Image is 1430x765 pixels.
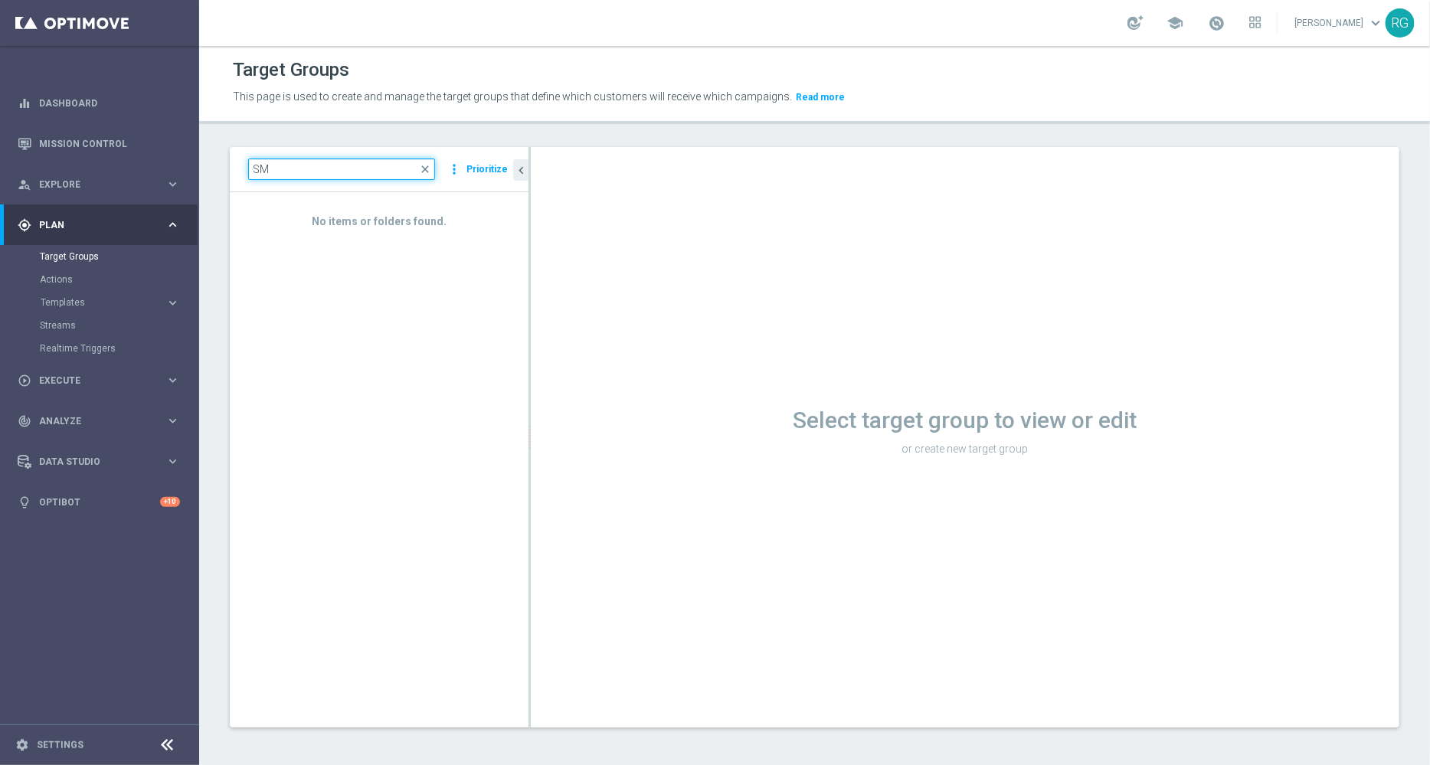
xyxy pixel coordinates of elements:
div: RG [1386,8,1415,38]
a: Dashboard [39,83,180,123]
button: chevron_left [513,159,528,181]
span: Plan [39,221,165,230]
button: track_changes Analyze keyboard_arrow_right [17,415,181,427]
a: Actions [40,273,159,286]
div: Plan [18,218,165,232]
i: track_changes [18,414,31,428]
div: Templates [40,291,198,314]
i: gps_fixed [18,218,31,232]
div: Explore [18,178,165,191]
input: Quick find group or folder [248,159,435,180]
span: This page is used to create and manage the target groups that define which customers will receive... [233,90,792,103]
h3: No items or folders found. [241,214,517,228]
a: Settings [37,740,83,750]
i: keyboard_arrow_right [165,454,180,469]
i: keyboard_arrow_right [165,217,180,232]
button: play_circle_outline Execute keyboard_arrow_right [17,374,181,387]
a: Streams [40,319,159,332]
div: Data Studio [18,455,165,469]
span: Data Studio [39,457,165,466]
i: keyboard_arrow_right [165,296,180,310]
a: Target Groups [40,250,159,263]
a: Optibot [39,482,160,522]
span: close [419,163,431,175]
i: equalizer [18,96,31,110]
div: Optibot [18,482,180,522]
a: Realtime Triggers [40,342,159,355]
button: Data Studio keyboard_arrow_right [17,456,181,468]
i: keyboard_arrow_right [165,177,180,191]
a: Mission Control [39,123,180,164]
div: Realtime Triggers [40,337,198,360]
i: more_vert [447,159,462,180]
i: chevron_left [514,163,528,178]
div: Streams [40,314,198,337]
div: Actions [40,268,198,291]
div: Target Groups [40,245,198,268]
button: Templates keyboard_arrow_right [40,296,181,309]
p: or create new target group [531,442,1399,456]
button: gps_fixed Plan keyboard_arrow_right [17,219,181,231]
div: Templates [41,298,165,307]
a: [PERSON_NAME]keyboard_arrow_down [1293,11,1386,34]
span: Templates [41,298,150,307]
span: Analyze [39,417,165,426]
button: person_search Explore keyboard_arrow_right [17,178,181,191]
i: person_search [18,178,31,191]
span: Explore [39,180,165,189]
i: play_circle_outline [18,374,31,387]
i: lightbulb [18,495,31,509]
span: keyboard_arrow_down [1367,15,1384,31]
span: Execute [39,376,165,385]
i: settings [15,738,29,752]
h1: Target Groups [233,59,349,81]
button: equalizer Dashboard [17,97,181,110]
div: Analyze [18,414,165,428]
div: +10 [160,497,180,507]
div: Dashboard [18,83,180,123]
button: Read more [794,89,846,106]
i: keyboard_arrow_right [165,414,180,428]
span: school [1167,15,1183,31]
h1: Select target group to view or edit [531,407,1399,434]
button: lightbulb Optibot +10 [17,496,181,508]
div: Mission Control [18,123,180,164]
button: Mission Control [17,138,181,150]
i: keyboard_arrow_right [165,373,180,387]
div: Execute [18,374,165,387]
button: Prioritize [464,159,510,180]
